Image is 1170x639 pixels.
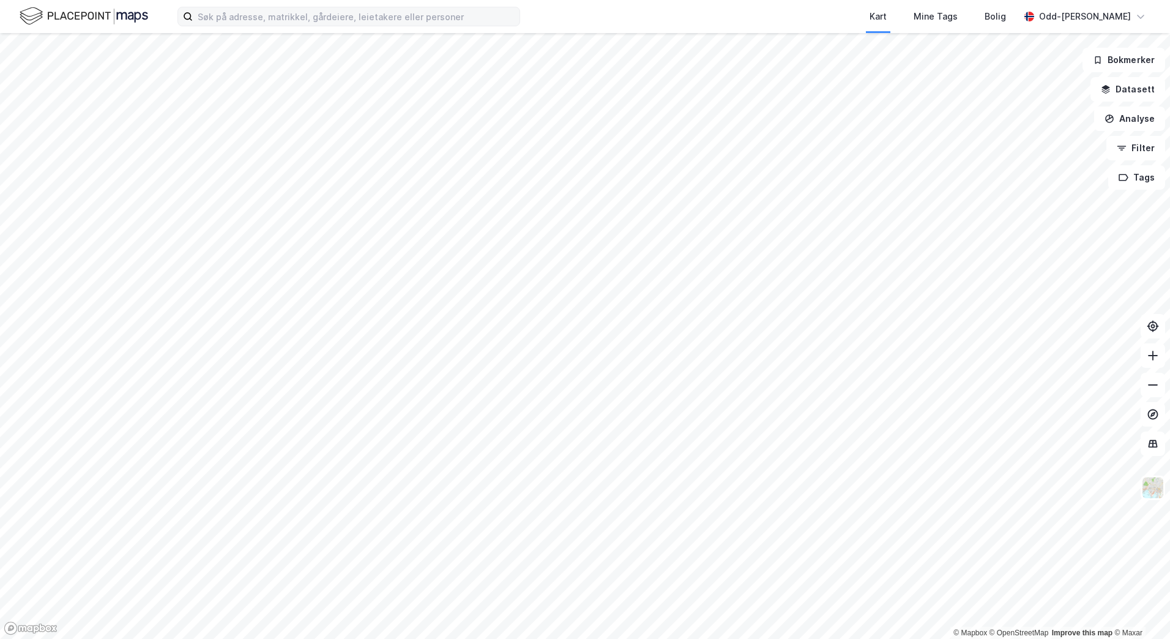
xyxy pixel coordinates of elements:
[989,629,1049,637] a: OpenStreetMap
[914,9,958,24] div: Mine Tags
[1108,165,1165,190] button: Tags
[1052,629,1112,637] a: Improve this map
[4,621,58,635] a: Mapbox homepage
[1109,580,1170,639] div: Kontrollprogram for chat
[1082,48,1165,72] button: Bokmerker
[985,9,1006,24] div: Bolig
[1090,77,1165,102] button: Datasett
[20,6,148,27] img: logo.f888ab2527a4732fd821a326f86c7f29.svg
[1141,476,1164,499] img: Z
[1106,136,1165,160] button: Filter
[1109,580,1170,639] iframe: Chat Widget
[870,9,887,24] div: Kart
[193,7,520,26] input: Søk på adresse, matrikkel, gårdeiere, leietakere eller personer
[1094,106,1165,131] button: Analyse
[1039,9,1131,24] div: Odd-[PERSON_NAME]
[953,629,987,637] a: Mapbox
